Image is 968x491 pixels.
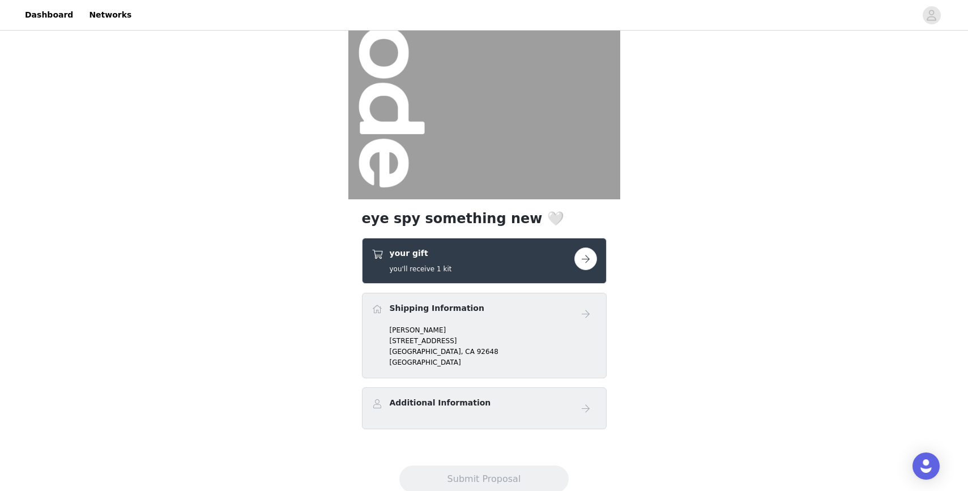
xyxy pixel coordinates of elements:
[390,302,484,314] h4: Shipping Information
[390,357,597,368] p: [GEOGRAPHIC_DATA]
[390,325,597,335] p: [PERSON_NAME]
[465,348,475,356] span: CA
[912,452,940,480] div: Open Intercom Messenger
[477,348,498,356] span: 92648
[390,397,491,409] h4: Additional Information
[390,264,452,274] h5: you'll receive 1 kit
[18,2,80,28] a: Dashboard
[362,293,607,378] div: Shipping Information
[82,2,138,28] a: Networks
[362,387,607,429] div: Additional Information
[926,6,937,24] div: avatar
[390,247,452,259] h4: your gift
[362,208,607,229] h1: eye spy something new 🤍
[390,348,463,356] span: [GEOGRAPHIC_DATA],
[362,238,607,284] div: your gift
[390,336,597,346] p: [STREET_ADDRESS]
